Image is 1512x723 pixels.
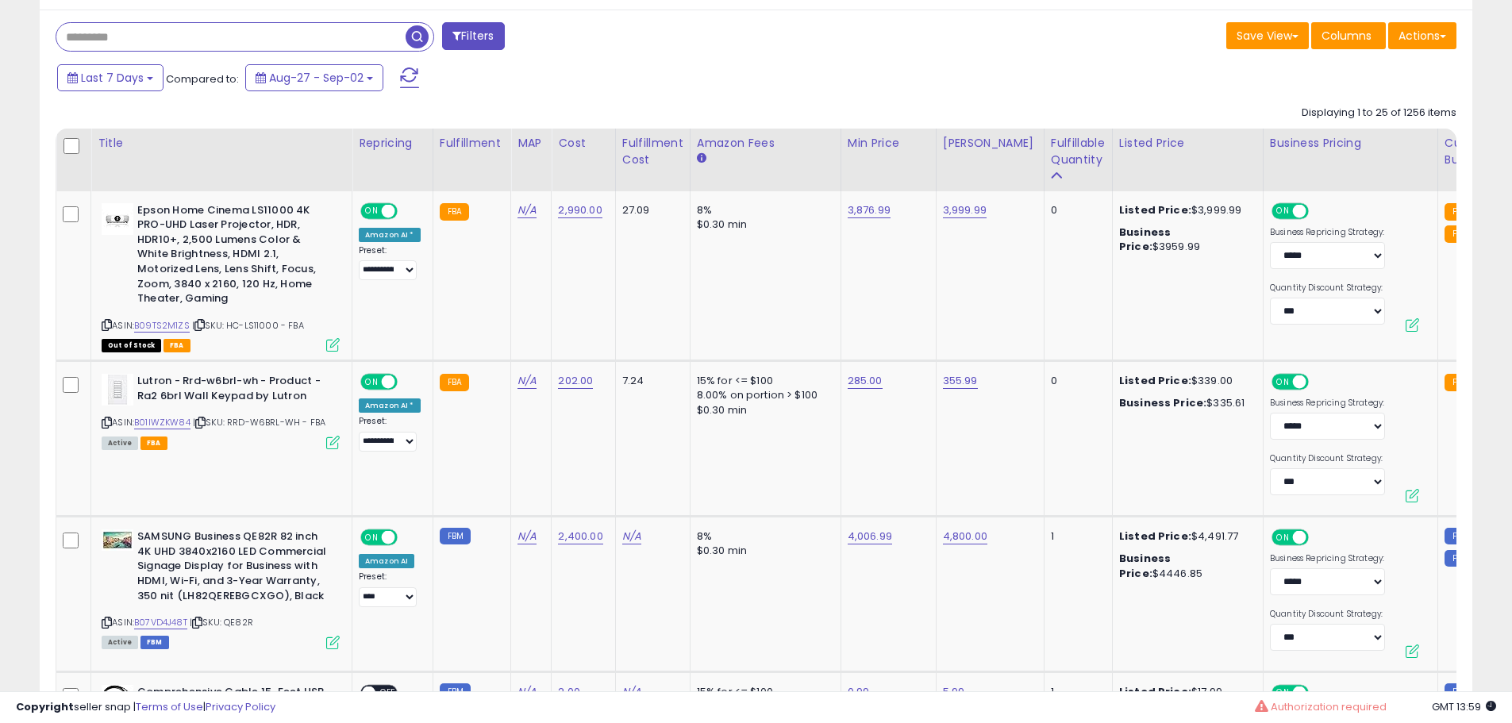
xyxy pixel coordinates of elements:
[1119,374,1251,388] div: $339.00
[848,529,892,544] a: 4,006.99
[1119,225,1171,254] b: Business Price:
[166,71,239,87] span: Compared to:
[102,529,133,551] img: 51sujTGdkrL._SL40_.jpg
[697,217,829,232] div: $0.30 min
[1270,227,1385,238] label: Business Repricing Strategy:
[1388,22,1456,49] button: Actions
[440,374,469,391] small: FBA
[137,203,330,310] b: Epson Home Cinema LS11000 4K PRO-UHD Laser Projector, HDR, HDR10+, 2,500 Lumens Color & White Bri...
[362,375,382,389] span: ON
[98,135,345,152] div: Title
[848,202,891,218] a: 3,876.99
[1273,375,1293,389] span: ON
[1119,135,1256,152] div: Listed Price
[359,571,421,607] div: Preset:
[1270,135,1431,152] div: Business Pricing
[1119,529,1191,544] b: Listed Price:
[697,203,829,217] div: 8%
[943,373,978,389] a: 355.99
[193,416,325,429] span: | SKU: RRD-W6BRL-WH - FBA
[622,374,678,388] div: 7.24
[622,529,641,544] a: N/A
[362,531,382,544] span: ON
[558,202,602,218] a: 2,990.00
[1322,28,1372,44] span: Columns
[1270,283,1385,294] label: Quantity Discount Strategy:
[245,64,383,91] button: Aug-27 - Sep-02
[697,374,829,388] div: 15% for <= $100
[134,416,190,429] a: B01IWZKW84
[164,339,190,352] span: FBA
[1311,22,1386,49] button: Columns
[1302,106,1456,121] div: Displaying 1 to 25 of 1256 items
[1051,374,1100,388] div: 0
[1273,531,1293,544] span: ON
[16,699,74,714] strong: Copyright
[1306,204,1332,217] span: OFF
[1119,529,1251,544] div: $4,491.77
[190,616,253,629] span: | SKU: QE82R
[558,135,608,152] div: Cost
[81,70,144,86] span: Last 7 Days
[359,135,426,152] div: Repricing
[1445,550,1475,567] small: FBM
[1051,135,1106,168] div: Fulfillable Quantity
[1445,528,1475,544] small: FBM
[1270,609,1385,620] label: Quantity Discount Strategy:
[442,22,504,50] button: Filters
[137,529,330,607] b: SAMSUNG Business QE82R 82 inch 4K UHD 3840x2160 LED Commercial Signage Display for Business with ...
[848,135,929,152] div: Min Price
[622,203,678,217] div: 27.09
[1119,395,1206,410] b: Business Price:
[1051,529,1100,544] div: 1
[1119,373,1191,388] b: Listed Price:
[1445,225,1474,243] small: FBA
[1273,204,1293,217] span: ON
[192,319,304,332] span: | SKU: HC-LS11000 - FBA
[1119,551,1171,580] b: Business Price:
[359,554,414,568] div: Amazon AI
[440,203,469,221] small: FBA
[517,202,537,218] a: N/A
[102,203,340,351] div: ASIN:
[943,135,1037,152] div: [PERSON_NAME]
[102,436,138,450] span: All listings currently available for purchase on Amazon
[359,416,421,452] div: Preset:
[440,135,504,152] div: Fulfillment
[517,373,537,389] a: N/A
[1432,699,1496,714] span: 2025-09-12 13:59 GMT
[102,636,138,649] span: All listings currently available for purchase on Amazon
[697,152,706,166] small: Amazon Fees.
[134,616,187,629] a: B07VD4J48T
[102,339,161,352] span: All listings that are currently out of stock and unavailable for purchase on Amazon
[1226,22,1309,49] button: Save View
[395,531,421,544] span: OFF
[102,374,133,406] img: 31Zqy4ZNKBL._SL40_.jpg
[1051,203,1100,217] div: 0
[697,544,829,558] div: $0.30 min
[943,529,987,544] a: 4,800.00
[1119,202,1191,217] b: Listed Price:
[134,319,190,333] a: B09TS2M1ZS
[1306,531,1332,544] span: OFF
[1119,203,1251,217] div: $3,999.99
[136,699,203,714] a: Terms of Use
[140,436,167,450] span: FBA
[1270,553,1385,564] label: Business Repricing Strategy:
[1270,453,1385,464] label: Quantity Discount Strategy:
[1119,552,1251,580] div: $4446.85
[517,529,537,544] a: N/A
[1306,375,1332,389] span: OFF
[362,204,382,217] span: ON
[1119,225,1251,254] div: $3959.99
[102,203,133,235] img: 31Q89LGUT1L._SL40_.jpg
[622,135,683,168] div: Fulfillment Cost
[697,529,829,544] div: 8%
[137,374,330,407] b: Lutron - Rrd-w6brl-wh - Product - Ra2 6brl Wall Keypad by Lutron
[697,388,829,402] div: 8.00% on portion > $100
[359,398,421,413] div: Amazon AI *
[697,135,834,152] div: Amazon Fees
[57,64,164,91] button: Last 7 Days
[517,135,544,152] div: MAP
[16,700,275,715] div: seller snap | |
